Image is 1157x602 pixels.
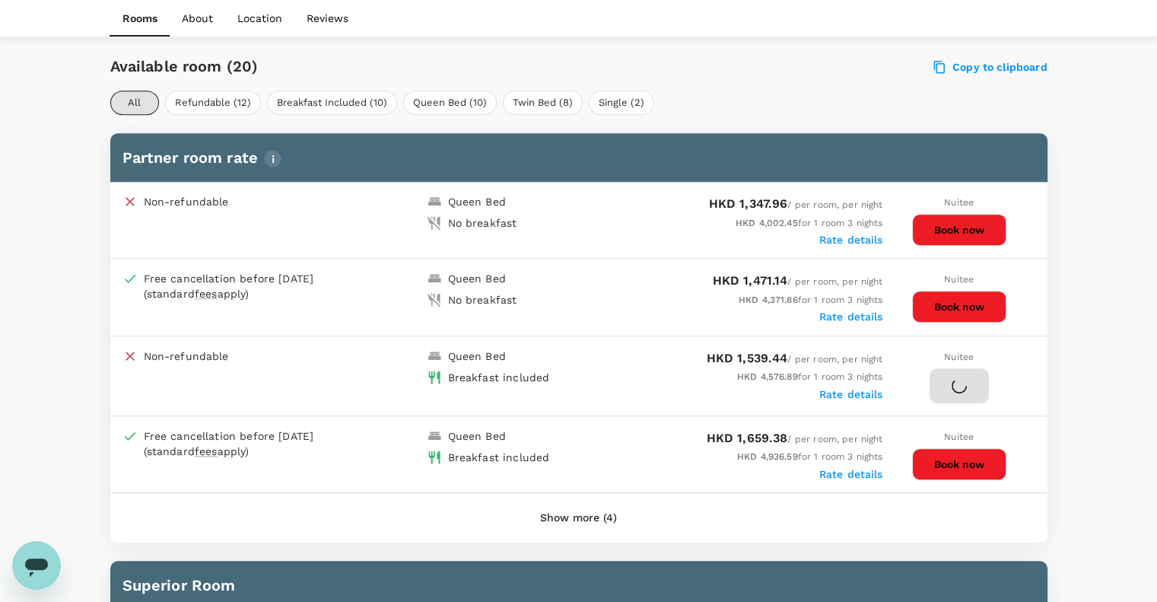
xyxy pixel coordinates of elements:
[709,199,883,210] span: / per room, per night
[144,349,229,364] p: Non-refundable
[307,11,348,26] p: Reviews
[182,11,213,26] p: About
[739,295,883,305] span: for 1 room 3 nights
[737,371,798,382] span: HKD 4,576.89
[707,354,883,365] span: / per room, per night
[736,218,798,228] span: HKD 4,002.45
[737,371,883,382] span: for 1 room 3 nights
[912,291,1006,323] button: Book now
[819,388,883,400] label: Rate details
[144,428,349,459] div: Free cancellation before [DATE] (standard apply)
[122,573,1035,597] h6: Superior Room
[912,214,1006,246] button: Book now
[448,370,550,385] div: Breakfast included
[110,91,159,115] button: All
[737,451,798,462] span: HKD 4,936.59
[122,145,1035,170] h6: Partner room rate
[448,428,506,444] div: Queen Bed
[267,91,397,115] button: Breakfast Included (10)
[707,434,883,444] span: / per room, per night
[819,234,883,246] label: Rate details
[448,292,517,307] div: No breakfast
[944,197,974,208] span: Nuitee
[237,11,282,26] p: Location
[110,54,654,78] h6: Available room (20)
[427,271,442,286] img: king-bed-icon
[707,431,788,445] span: HKD 1,659.38
[195,445,218,457] span: fees
[448,450,550,465] div: Breakfast included
[713,273,788,288] span: HKD 1,471.14
[589,91,654,115] button: Single (2)
[519,500,638,537] button: Show more (4)
[944,432,974,442] span: Nuitee
[448,215,517,231] div: No breakfast
[264,150,281,167] img: info-tooltip-icon
[944,274,974,285] span: Nuitee
[427,349,442,364] img: king-bed-icon
[448,349,506,364] div: Queen Bed
[912,448,1006,480] button: Book now
[503,91,583,115] button: Twin Bed (8)
[403,91,497,115] button: Queen Bed (10)
[934,60,1047,74] label: Copy to clipboard
[195,288,218,300] span: fees
[707,351,788,365] span: HKD 1,539.44
[448,271,506,286] div: Queen Bed
[165,91,261,115] button: Refundable (12)
[713,276,883,287] span: / per room, per night
[144,194,229,209] p: Non-refundable
[427,428,442,444] img: king-bed-icon
[739,295,798,305] span: HKD 4,371.86
[819,311,883,323] label: Rate details
[819,468,883,480] label: Rate details
[144,271,349,301] div: Free cancellation before [DATE] (standard apply)
[427,194,442,209] img: king-bed-icon
[944,352,974,362] span: Nuitee
[448,194,506,209] div: Queen Bed
[709,196,788,211] span: HKD 1,347.96
[736,218,883,228] span: for 1 room 3 nights
[12,541,61,590] iframe: Button to launch messaging window
[737,451,883,462] span: for 1 room 3 nights
[122,11,157,26] p: Rooms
